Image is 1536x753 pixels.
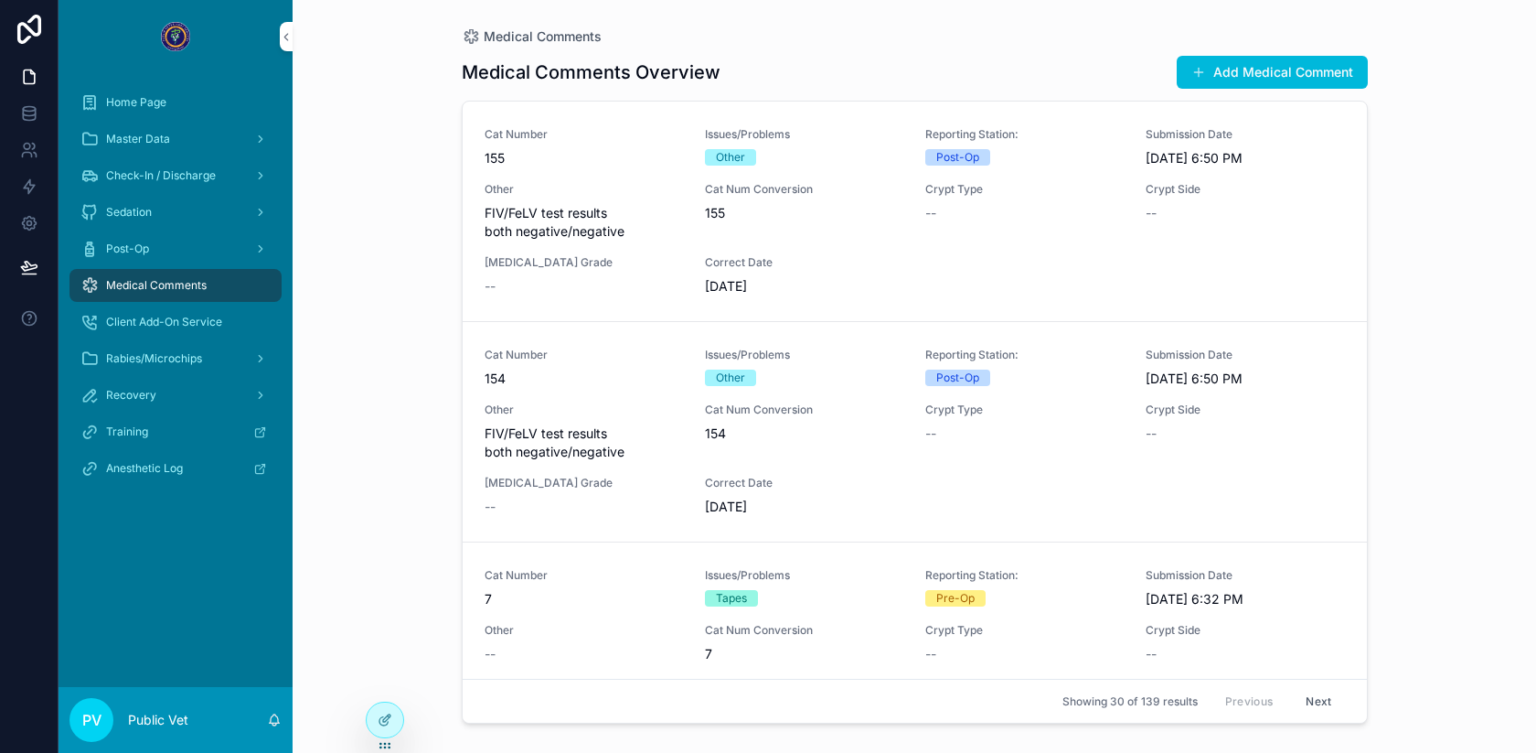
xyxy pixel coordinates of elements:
span: Other [485,182,683,197]
span: Check-In / Discharge [106,168,216,183]
span: Cat Number [485,568,683,583]
span: Training [106,425,148,439]
span: FIV/FeLV test results both negative/negative [485,425,683,461]
a: Medical Comments [69,269,282,302]
span: [DATE] 6:32 PM [1146,590,1344,608]
span: Correct Date [705,476,903,490]
span: Reporting Station: [925,127,1124,142]
span: Cat Number [485,127,683,142]
button: Add Medical Comment [1177,56,1368,89]
span: [MEDICAL_DATA] Grade [485,255,683,270]
span: Crypt Side [1146,182,1344,197]
a: Client Add-On Service [69,306,282,339]
span: -- [925,645,936,663]
span: Crypt Type [925,182,1124,197]
span: 154 [705,425,903,443]
span: Rabies/Microchips [106,351,202,366]
span: 7 [485,590,683,608]
span: Other [485,623,683,638]
span: -- [485,277,496,296]
button: Next [1293,687,1344,715]
span: Home Page [106,95,166,110]
span: Reporting Station: [925,348,1124,362]
a: Rabies/Microchips [69,342,282,375]
span: -- [1146,425,1157,443]
span: Correct Date [705,678,903,693]
span: Client Add-On Service [106,315,222,329]
span: Cat Num Conversion [705,182,903,197]
span: Reporting Station: [925,568,1124,583]
span: PV [82,709,101,731]
span: [MEDICAL_DATA] Grade [485,678,683,693]
span: 7 [705,645,903,663]
span: [DATE] 6:50 PM [1146,370,1344,388]
a: Post-Op [69,232,282,265]
span: 154 [485,370,683,388]
span: Cat Num Conversion [705,403,903,417]
span: -- [485,498,496,516]
span: Issues/Problems [705,127,903,142]
div: scrollable content [59,73,293,509]
span: [DATE] [705,498,903,516]
a: Recovery [69,379,282,412]
span: Submission Date [1146,127,1344,142]
span: 155 [705,204,903,222]
div: Post-Op [936,370,979,386]
span: Crypt Side [1146,623,1344,638]
span: 155 [485,149,683,167]
span: [DATE] [705,277,903,296]
span: Submission Date [1146,348,1344,362]
a: Training [69,415,282,448]
a: Check-In / Discharge [69,159,282,192]
img: App logo [161,22,190,51]
a: Cat Number155Issues/ProblemsOtherReporting Station:Post-OpSubmission Date[DATE] 6:50 PMOtherFIV/F... [463,102,1367,322]
div: Post-Op [936,149,979,166]
div: Other [716,370,745,386]
a: Anesthetic Log [69,452,282,485]
span: [DATE] 6:50 PM [1146,149,1344,167]
span: Sedation [106,205,152,220]
span: Cat Num Conversion [705,623,903,638]
h1: Medical Comments Overview [462,59,720,85]
a: Cat Number7Issues/ProblemsTapesReporting Station:Pre-OpSubmission Date[DATE] 6:32 PMOther--Cat Nu... [463,543,1367,745]
p: Public Vet [128,711,188,729]
span: [MEDICAL_DATA] Grade [485,476,683,490]
a: Home Page [69,86,282,119]
div: Other [716,149,745,166]
span: Correct Date [705,255,903,270]
span: Showing 30 of 139 results [1062,694,1198,709]
span: Medical Comments [484,27,602,46]
span: Master Data [106,132,170,146]
span: FIV/FeLV test results both negative/negative [485,204,683,241]
span: -- [925,425,936,443]
span: Medical Comments [106,278,207,293]
span: Issues/Problems [705,568,903,583]
span: -- [1146,204,1157,222]
span: Cat Number [485,348,683,362]
span: Issues/Problems [705,348,903,362]
span: Crypt Type [925,403,1124,417]
span: Other [485,403,683,417]
div: Tapes [716,590,747,607]
span: -- [485,645,496,663]
span: -- [925,204,936,222]
span: Submission Date [1146,568,1344,583]
span: Recovery [106,388,156,403]
span: -- [1146,645,1157,663]
span: Anesthetic Log [106,461,183,476]
a: Sedation [69,196,282,229]
a: Master Data [69,123,282,156]
span: Crypt Side [1146,403,1344,417]
a: Medical Comments [462,27,602,46]
span: Post-Op [106,242,149,256]
span: Crypt Type [925,623,1124,638]
a: Cat Number154Issues/ProblemsOtherReporting Station:Post-OpSubmission Date[DATE] 6:50 PMOtherFIV/F... [463,322,1367,543]
div: Pre-Op [936,590,975,607]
